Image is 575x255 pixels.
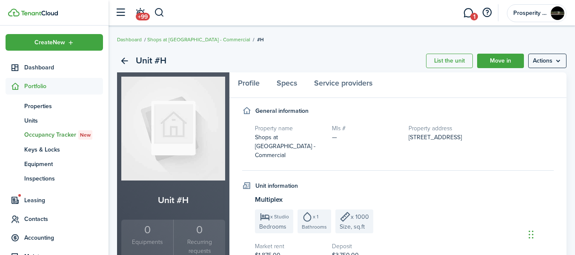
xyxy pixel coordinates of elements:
button: Open resource center [480,6,494,20]
span: New [80,131,91,139]
a: Back [117,54,132,68]
h5: Property address [409,124,554,133]
span: — [332,133,337,142]
iframe: Chat Widget [526,213,569,254]
span: Shops at [GEOGRAPHIC_DATA] - Commercial [255,133,315,160]
h5: Mls # [332,124,400,133]
img: TenantCloud [8,9,20,17]
h4: Unit information [255,181,298,190]
a: Notifications [132,2,148,24]
span: Properties [24,102,103,111]
span: Size, sq.ft [340,222,365,231]
img: TenantCloud [21,11,58,16]
span: [STREET_ADDRESS] [409,133,462,142]
a: Shops at [GEOGRAPHIC_DATA] - Commercial [147,36,250,43]
span: x 1 [313,214,318,219]
span: Bathrooms [302,223,327,231]
span: Portfolio [24,82,103,91]
img: Prosperity Leasing Mgmt & Development Group LLC [551,6,564,20]
span: Create New [34,40,65,46]
a: Dashboard [6,59,103,76]
span: +99 [136,13,150,20]
a: Specs [268,72,306,98]
a: Messaging [460,2,476,24]
button: Open sidebar [112,5,129,21]
h4: General information [255,106,309,115]
button: Open menu [6,34,103,51]
span: Occupancy Tracker [24,130,103,140]
a: Inspections [6,171,103,186]
a: Profile [229,72,268,98]
span: Units [24,116,103,125]
h3: Multiplex [255,195,554,205]
h5: Property name [255,124,323,133]
h5: Market rent [255,242,323,251]
a: Service providers [306,72,381,98]
a: Equipment [6,157,103,171]
span: Leasing [24,196,103,205]
a: List the unit [426,54,473,68]
span: Inspections [24,174,103,183]
a: Move in [477,54,524,68]
a: Properties [6,99,103,113]
span: x Studio [270,214,289,219]
small: Equipments [123,238,171,246]
span: Equipment [24,160,103,169]
span: x 1000 [351,212,369,221]
div: Drag [529,222,534,247]
span: Dashboard [24,63,103,72]
span: Contacts [24,215,103,223]
a: Units [6,113,103,128]
span: 1 [470,13,478,20]
a: Occupancy TrackerNew [6,128,103,142]
a: Dashboard [117,36,142,43]
span: Accounting [24,233,103,242]
span: Bedrooms [259,222,286,231]
h2: Unit #H [121,193,225,207]
button: Search [154,6,165,20]
h5: Deposit [332,242,400,251]
img: Unit avatar [121,77,225,181]
h2: Unit #H [136,54,166,68]
span: Keys & Locks [24,145,103,154]
span: Prosperity Leasing Mgmt & Development Group LLC [513,10,547,16]
menu-btn: Actions [528,54,566,68]
div: 0 [176,222,223,238]
span: #H [257,36,264,43]
a: Keys & Locks [6,142,103,157]
button: Open menu [528,54,566,68]
div: 0 [123,222,171,238]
